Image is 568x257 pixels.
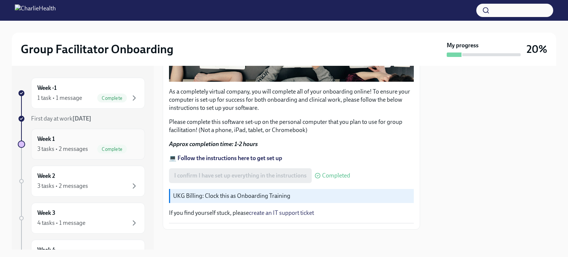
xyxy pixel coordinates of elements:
[322,173,350,179] span: Completed
[37,246,55,254] h6: Week 4
[21,42,173,57] h2: Group Facilitator Onboarding
[37,172,55,180] h6: Week 2
[37,182,88,190] div: 3 tasks • 2 messages
[18,203,145,234] a: Week 34 tasks • 1 message
[169,155,282,162] a: 💻 Follow the instructions here to get set up
[18,166,145,197] a: Week 23 tasks • 2 messages
[37,135,55,143] h6: Week 1
[18,78,145,109] a: Week -11 task • 1 messageComplete
[249,209,314,216] a: create an IT support ticket
[37,84,57,92] h6: Week -1
[169,118,414,134] p: Please complete this software set-up on the personal computer that you plan to use for group faci...
[37,145,88,153] div: 3 tasks • 2 messages
[72,115,91,122] strong: [DATE]
[169,209,414,217] p: If you find yourself stuck, please
[173,192,411,200] p: UKG Billing: Clock this as Onboarding Training
[527,43,547,56] h3: 20%
[169,88,414,112] p: As a completely virtual company, you will complete all of your onboarding online! To ensure your ...
[18,129,145,160] a: Week 13 tasks • 2 messagesComplete
[18,115,145,123] a: First day at work[DATE]
[31,115,91,122] span: First day at work
[447,41,479,50] strong: My progress
[37,94,82,102] div: 1 task • 1 message
[169,141,258,148] strong: Approx completion time: 1-2 hours
[97,146,127,152] span: Complete
[37,209,55,217] h6: Week 3
[97,95,127,101] span: Complete
[37,219,85,227] div: 4 tasks • 1 message
[15,4,56,16] img: CharlieHealth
